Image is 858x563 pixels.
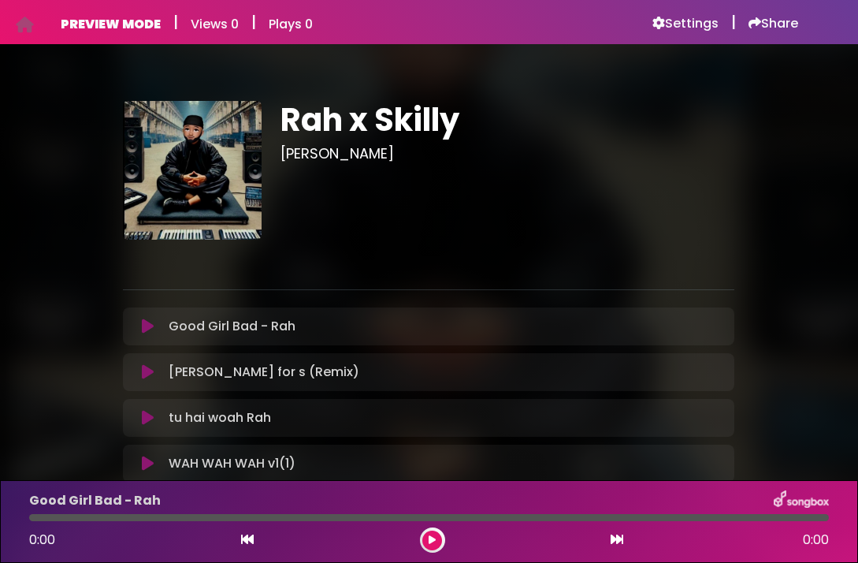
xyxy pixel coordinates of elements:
[29,491,161,510] p: Good Girl Bad - Rah
[269,17,313,32] h6: Plays 0
[652,16,719,32] a: Settings
[280,101,734,139] h1: Rah x Skilly
[731,13,736,32] h5: |
[173,13,178,32] h5: |
[280,145,734,162] h3: [PERSON_NAME]
[169,454,295,473] p: WAH WAH WAH v1(1)
[169,317,295,336] p: Good Girl Bad - Rah
[29,531,55,549] span: 0:00
[803,531,829,550] span: 0:00
[123,101,262,240] img: eH1wlhrjTzCZHtPldvEQ
[169,363,359,382] p: [PERSON_NAME] for s (Remix)
[774,490,829,511] img: songbox-logo-white.png
[191,17,239,32] h6: Views 0
[61,17,161,32] h6: PREVIEW MODE
[169,408,271,427] p: tu hai woah Rah
[251,13,256,32] h5: |
[748,16,798,32] a: Share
